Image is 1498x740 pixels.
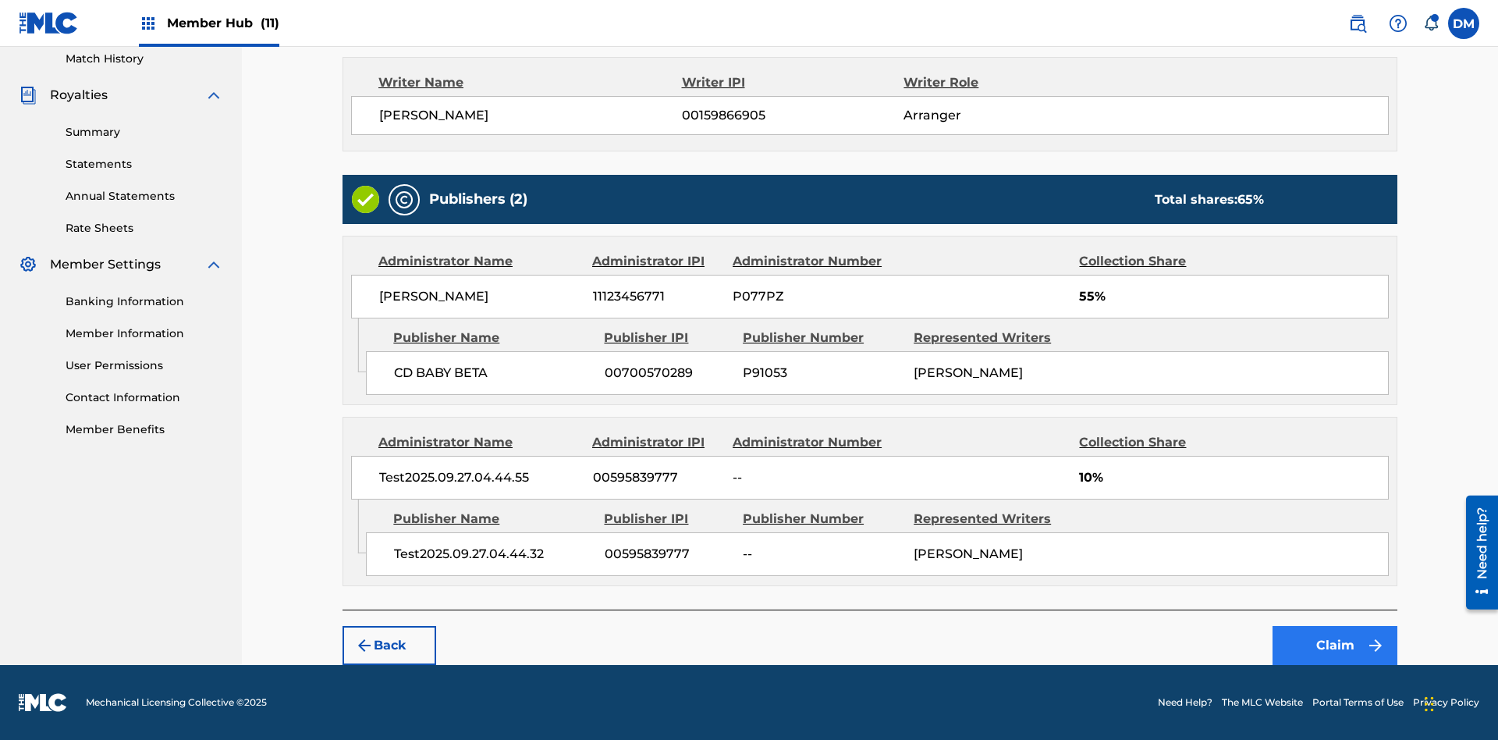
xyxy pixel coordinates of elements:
div: Administrator Name [378,433,580,452]
div: Collection Share [1079,433,1230,452]
span: Test2025.09.27.04.44.32 [394,545,593,564]
span: 65 % [1237,192,1264,207]
div: Total shares: [1155,190,1264,209]
span: Member Settings [50,255,161,274]
span: Royalties [50,86,108,105]
div: Represented Writers [914,510,1073,528]
span: 10% [1079,468,1388,487]
a: Member Benefits [66,422,223,438]
a: Member Information [66,326,223,342]
span: Member Hub [167,14,279,32]
button: Back [343,626,436,665]
div: Notifications [1423,16,1439,31]
a: The MLC Website [1222,696,1303,710]
a: Contact Information [66,390,223,406]
div: Collection Share [1079,252,1230,271]
img: Publishers [395,190,414,209]
img: search [1348,14,1367,33]
a: Need Help? [1158,696,1212,710]
a: Rate Sheets [66,220,223,237]
span: [PERSON_NAME] [379,287,581,306]
iframe: Chat Widget [1420,665,1498,740]
img: Valid [352,186,379,213]
a: Public Search [1342,8,1373,39]
div: Administrator Number [733,433,894,452]
span: [PERSON_NAME] [379,106,682,125]
a: Match History [66,51,223,67]
div: Publisher Name [393,510,592,528]
a: Portal Terms of Use [1312,696,1404,710]
div: Administrator Number [733,252,894,271]
img: Top Rightsholders [139,14,158,33]
img: 7ee5dd4eb1f8a8e3ef2f.svg [355,636,374,655]
div: Writer Name [378,73,682,92]
div: Publisher Number [743,510,902,528]
span: 11123456771 [593,287,722,306]
div: Drag [1425,681,1434,728]
div: Publisher IPI [604,329,731,347]
div: Publisher Name [393,329,592,347]
img: logo [19,693,67,712]
iframe: Resource Center [1454,489,1498,617]
img: MLC Logo [19,12,79,34]
h5: Publishers (2) [429,190,527,208]
div: Publisher Number [743,329,902,347]
div: Writer IPI [682,73,904,92]
span: -- [733,468,894,487]
img: f7272a7cc735f4ea7f67.svg [1366,636,1385,655]
span: -- [743,545,902,564]
span: 55% [1079,287,1388,306]
span: 00595839777 [605,545,731,564]
img: help [1389,14,1407,33]
span: P077PZ [733,287,894,306]
div: Administrator Name [378,252,580,271]
span: [PERSON_NAME] [914,365,1023,380]
a: Summary [66,124,223,141]
div: Administrator IPI [592,252,721,271]
span: 00700570289 [605,364,731,382]
a: Privacy Policy [1413,696,1479,710]
img: expand [204,86,223,105]
span: 00159866905 [682,106,903,125]
span: Test2025.09.27.04.44.55 [379,468,581,487]
span: [PERSON_NAME] [914,546,1023,561]
div: Help [1383,8,1414,39]
img: expand [204,255,223,274]
div: Administrator IPI [592,433,721,452]
div: User Menu [1448,8,1479,39]
button: Claim [1273,626,1397,665]
div: Publisher IPI [604,510,731,528]
span: CD BABY BETA [394,364,593,382]
a: User Permissions [66,358,223,374]
img: Member Settings [19,255,37,274]
div: Writer Role [903,73,1106,92]
span: (11) [261,16,279,30]
a: Statements [66,156,223,173]
span: 00595839777 [593,468,722,487]
span: Mechanical Licensing Collective © 2025 [86,696,267,710]
span: Arranger [903,106,1106,125]
a: Banking Information [66,294,223,310]
a: Annual Statements [66,188,223,205]
img: Royalties [19,86,37,105]
span: P91053 [743,364,902,382]
div: Represented Writers [914,329,1073,347]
